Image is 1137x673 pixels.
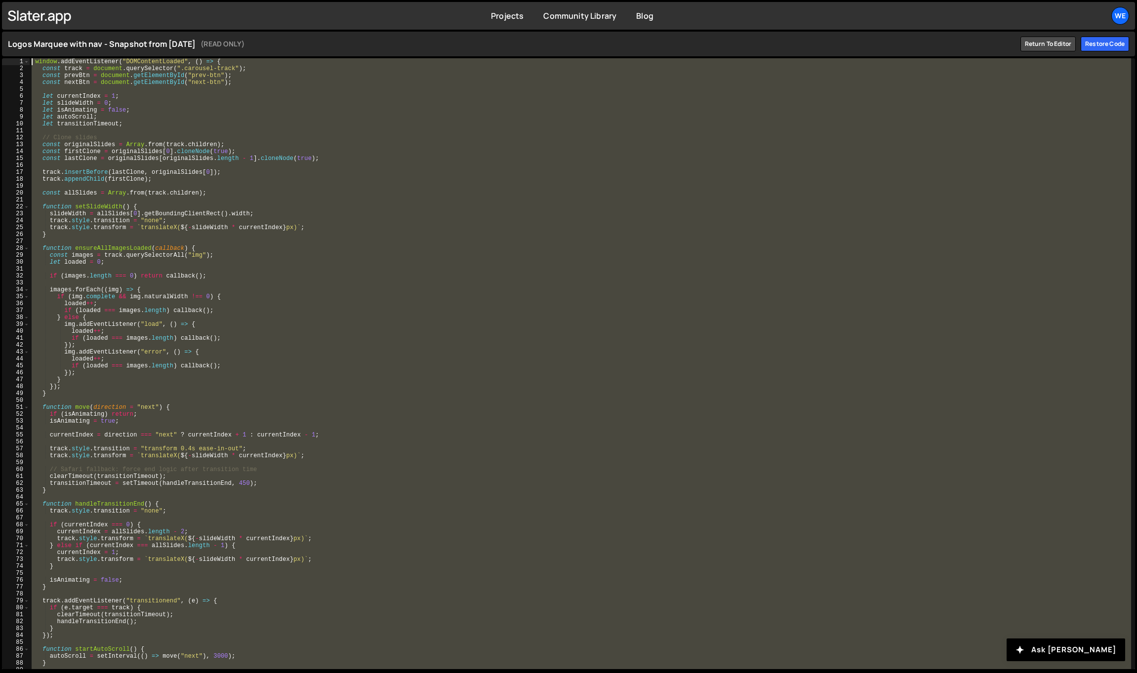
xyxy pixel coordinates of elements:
div: 1 [2,58,30,65]
div: 9 [2,114,30,120]
div: 72 [2,549,30,556]
small: (READ ONLY) [201,38,244,50]
div: 12 [2,134,30,141]
div: 41 [2,335,30,342]
div: 56 [2,438,30,445]
div: 38 [2,314,30,321]
div: 40 [2,328,30,335]
div: 15 [2,155,30,162]
div: 55 [2,432,30,438]
div: 67 [2,515,30,521]
div: 13 [2,141,30,148]
div: 74 [2,563,30,570]
div: 53 [2,418,30,425]
div: 62 [2,480,30,487]
a: Blog [636,10,653,21]
div: 49 [2,390,30,397]
div: 27 [2,238,30,245]
a: Community Library [543,10,616,21]
div: 26 [2,231,30,238]
div: 86 [2,646,30,653]
button: Ask [PERSON_NAME] [1007,638,1125,661]
div: 37 [2,307,30,314]
div: 71 [2,542,30,549]
div: 66 [2,508,30,515]
div: 69 [2,528,30,535]
div: 77 [2,584,30,591]
div: 68 [2,521,30,528]
div: 81 [2,611,30,618]
div: 30 [2,259,30,266]
div: 25 [2,224,30,231]
div: 35 [2,293,30,300]
div: 45 [2,362,30,369]
div: 3 [2,72,30,79]
div: 61 [2,473,30,480]
div: 8 [2,107,30,114]
div: 83 [2,625,30,632]
a: Projects [491,10,524,21]
div: 58 [2,452,30,459]
div: 32 [2,273,30,279]
div: 22 [2,203,30,210]
div: Restore code [1081,37,1129,51]
div: 23 [2,210,30,217]
div: 28 [2,245,30,252]
div: 36 [2,300,30,307]
div: 51 [2,404,30,411]
div: 24 [2,217,30,224]
div: 78 [2,591,30,597]
div: 52 [2,411,30,418]
div: 80 [2,604,30,611]
div: 76 [2,577,30,584]
div: 59 [2,459,30,466]
div: 16 [2,162,30,169]
div: 64 [2,494,30,501]
div: 48 [2,383,30,390]
div: 63 [2,487,30,494]
div: 39 [2,321,30,328]
div: 7 [2,100,30,107]
div: 34 [2,286,30,293]
div: 17 [2,169,30,176]
div: 5 [2,86,30,93]
div: 2 [2,65,30,72]
div: 75 [2,570,30,577]
div: 43 [2,349,30,356]
div: 31 [2,266,30,273]
div: 33 [2,279,30,286]
div: 88 [2,660,30,667]
div: 60 [2,466,30,473]
div: 82 [2,618,30,625]
div: 50 [2,397,30,404]
div: 87 [2,653,30,660]
div: 11 [2,127,30,134]
div: 14 [2,148,30,155]
div: 21 [2,197,30,203]
div: 42 [2,342,30,349]
div: 65 [2,501,30,508]
a: Return to editor [1020,37,1076,51]
div: 84 [2,632,30,639]
div: 46 [2,369,30,376]
div: 18 [2,176,30,183]
div: 10 [2,120,30,127]
div: 47 [2,376,30,383]
div: 4 [2,79,30,86]
a: We [1111,7,1129,25]
div: 29 [2,252,30,259]
div: 6 [2,93,30,100]
div: 85 [2,639,30,646]
div: 19 [2,183,30,190]
div: 20 [2,190,30,197]
div: 54 [2,425,30,432]
div: 57 [2,445,30,452]
div: 44 [2,356,30,362]
div: 79 [2,597,30,604]
div: 70 [2,535,30,542]
div: 73 [2,556,30,563]
h1: Logos Marquee with nav - Snapshot from [DATE] [8,38,1015,50]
